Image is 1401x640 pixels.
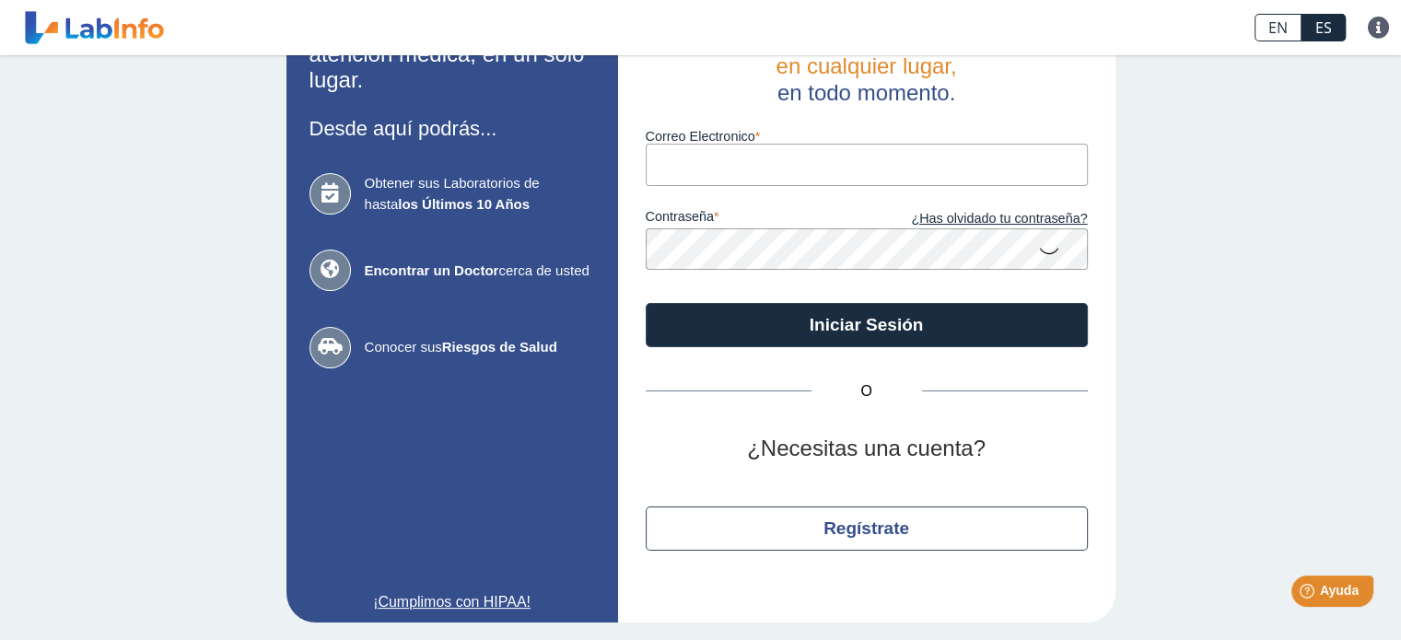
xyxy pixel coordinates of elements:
[1302,14,1346,41] a: ES
[646,436,1088,462] h2: ¿Necesitas una cuenta?
[365,173,595,215] span: Obtener sus Laboratorios de hasta
[646,209,867,229] label: contraseña
[646,303,1088,347] button: Iniciar Sesión
[398,196,530,212] b: los Últimos 10 Años
[1255,14,1302,41] a: EN
[1237,568,1381,620] iframe: Help widget launcher
[811,380,922,402] span: O
[867,209,1088,229] a: ¿Has olvidado tu contraseña?
[309,591,595,613] a: ¡Cumplimos con HIPAA!
[309,117,595,140] h3: Desde aquí podrás...
[646,129,1088,144] label: Correo Electronico
[776,53,956,78] span: en cualquier lugar,
[365,337,595,358] span: Conocer sus
[646,506,1088,551] button: Regístrate
[777,80,955,105] span: en todo momento.
[442,339,557,355] b: Riesgos de Salud
[365,262,499,278] b: Encontrar un Doctor
[365,261,595,282] span: cerca de usted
